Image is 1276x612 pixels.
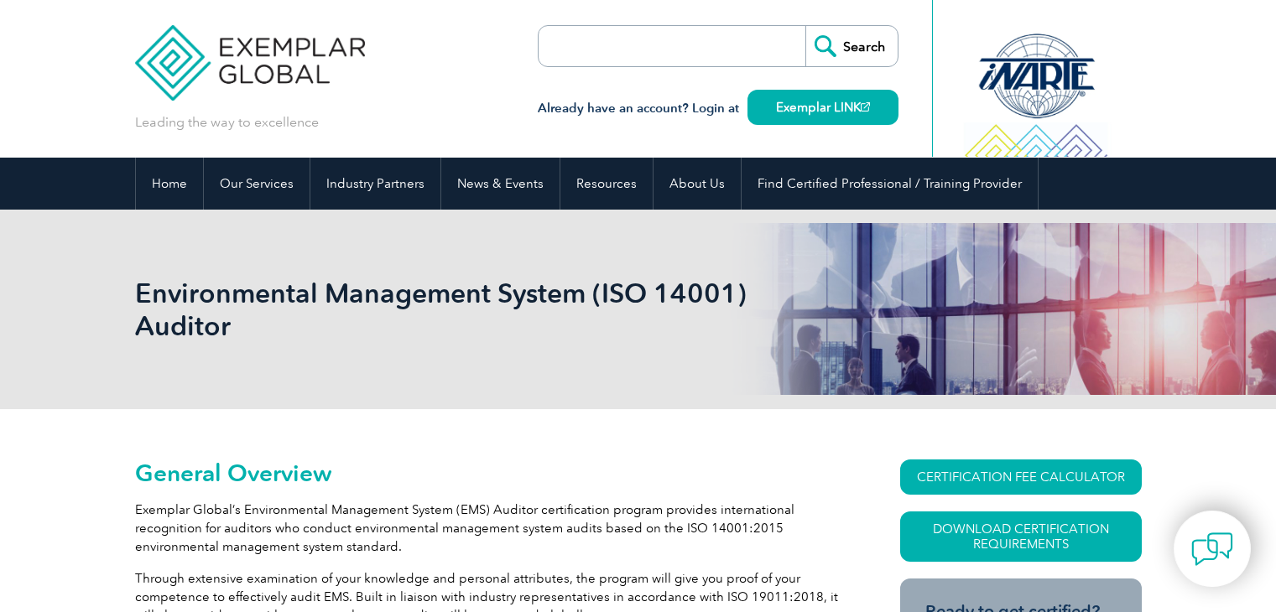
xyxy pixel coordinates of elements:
h1: Environmental Management System (ISO 14001) Auditor [135,277,779,342]
input: Search [805,26,898,66]
a: CERTIFICATION FEE CALCULATOR [900,459,1142,495]
a: Industry Partners [310,158,440,210]
img: open_square.png [861,102,870,112]
a: Resources [560,158,653,210]
a: News & Events [441,158,560,210]
a: Find Certified Professional / Training Provider [742,158,1038,210]
a: Download Certification Requirements [900,511,1142,562]
a: Home [136,158,203,210]
p: Exemplar Global’s Environmental Management System (EMS) Auditor certification program provides in... [135,500,840,556]
p: Leading the way to excellence [135,113,319,132]
a: Exemplar LINK [747,90,898,125]
img: contact-chat.png [1191,528,1233,570]
h3: Already have an account? Login at [538,98,898,119]
h2: General Overview [135,459,840,486]
a: Our Services [204,158,310,210]
a: About Us [654,158,741,210]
